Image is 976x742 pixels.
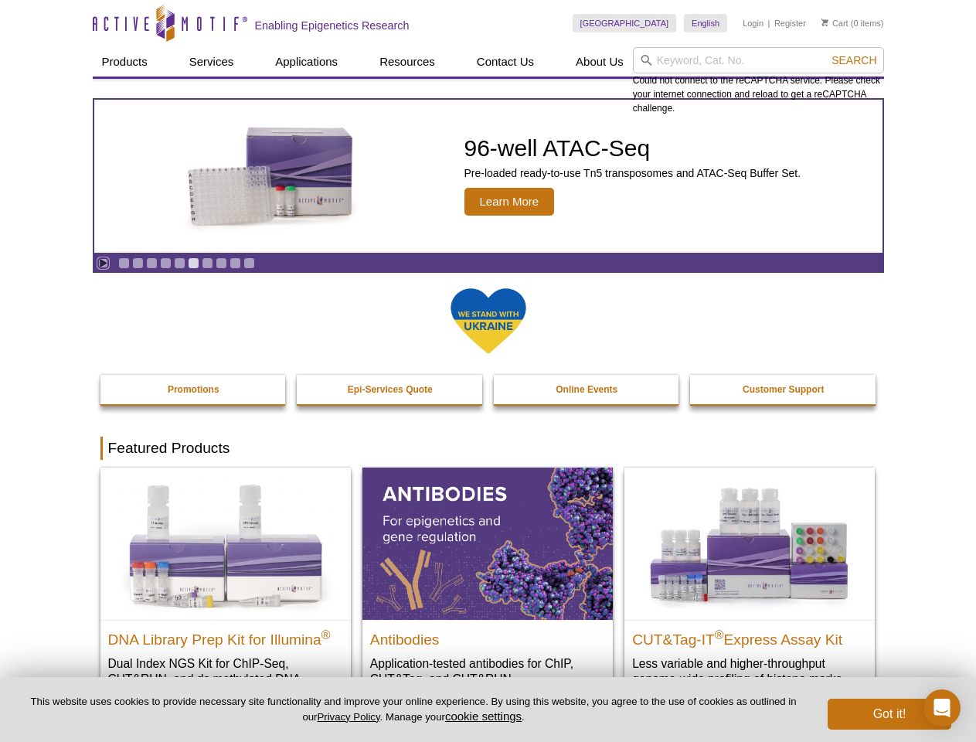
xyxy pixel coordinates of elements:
button: Got it! [828,699,951,730]
a: Go to slide 1 [118,257,130,269]
a: Products [93,47,157,77]
strong: Epi-Services Quote [348,384,433,395]
h2: DNA Library Prep Kit for Illumina [108,625,343,648]
h2: CUT&Tag-IT Express Assay Kit [632,625,867,648]
img: DNA Library Prep Kit for Illumina [100,468,351,619]
a: Applications [266,47,347,77]
a: About Us [566,47,633,77]
a: Register [774,18,806,29]
p: Less variable and higher-throughput genome-wide profiling of histone marks​. [632,655,867,687]
a: English [684,14,727,32]
p: Pre-loaded ready-to-use Tn5 transposomes and ATAC-Seq Buffer Set. [464,166,801,180]
h2: Antibodies [370,625,605,648]
a: Cart [821,18,848,29]
li: (0 items) [821,14,884,32]
div: Open Intercom Messenger [923,689,961,727]
h2: Enabling Epigenetics Research [255,19,410,32]
img: CUT&Tag-IT® Express Assay Kit [624,468,875,619]
a: Login [743,18,763,29]
a: Resources [370,47,444,77]
a: Online Events [494,375,681,404]
a: Promotions [100,375,287,404]
strong: Online Events [556,384,617,395]
a: Go to slide 7 [202,257,213,269]
a: Privacy Policy [317,711,379,723]
a: Services [180,47,243,77]
a: CUT&Tag-IT® Express Assay Kit CUT&Tag-IT®Express Assay Kit Less variable and higher-throughput ge... [624,468,875,702]
a: Go to slide 5 [174,257,185,269]
a: All Antibodies Antibodies Application-tested antibodies for ChIP, CUT&Tag, and CUT&RUN. [362,468,613,702]
h2: 96-well ATAC-Seq [464,137,801,160]
li: | [768,14,770,32]
div: Could not connect to the reCAPTCHA service. Please check your internet connection and reload to g... [633,47,884,115]
p: Dual Index NGS Kit for ChIP-Seq, CUT&RUN, and ds methylated DNA assays. [108,655,343,703]
a: Go to slide 10 [243,257,255,269]
button: Search [827,53,881,67]
a: Epi-Services Quote [297,375,484,404]
a: Go to slide 9 [230,257,241,269]
sup: ® [715,628,724,641]
p: This website uses cookies to provide necessary site functionality and improve your online experie... [25,695,802,724]
img: We Stand With Ukraine [450,287,527,356]
a: Toggle autoplay [97,257,109,269]
span: Search [831,54,876,66]
span: Learn More [464,188,555,216]
a: Go to slide 8 [216,257,227,269]
a: DNA Library Prep Kit for Illumina DNA Library Prep Kit for Illumina® Dual Index NGS Kit for ChIP-... [100,468,351,717]
img: Your Cart [821,19,828,26]
strong: Promotions [168,384,219,395]
sup: ® [321,628,331,641]
a: Go to slide 4 [160,257,172,269]
a: Contact Us [468,47,543,77]
button: cookie settings [445,710,522,723]
a: Customer Support [690,375,877,404]
article: 96-well ATAC-Seq [94,100,882,253]
img: Active Motif Kit photo [175,118,368,234]
p: Application-tested antibodies for ChIP, CUT&Tag, and CUT&RUN. [370,655,605,687]
input: Keyword, Cat. No. [633,47,884,73]
a: Active Motif Kit photo 96-well ATAC-Seq Pre-loaded ready-to-use Tn5 transposomes and ATAC-Seq Buf... [94,100,882,253]
a: Go to slide 3 [146,257,158,269]
a: [GEOGRAPHIC_DATA] [573,14,677,32]
a: Go to slide 6 [188,257,199,269]
strong: Customer Support [743,384,824,395]
a: Go to slide 2 [132,257,144,269]
h2: Featured Products [100,437,876,460]
img: All Antibodies [362,468,613,619]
